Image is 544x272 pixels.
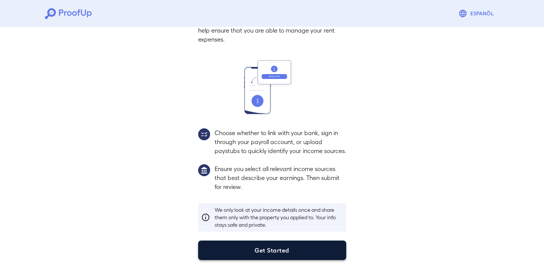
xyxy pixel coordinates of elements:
p: Choose whether to link with your bank, sign in through your payroll account, or upload paystubs t... [215,128,346,155]
img: group2.svg [198,128,210,140]
img: group1.svg [198,164,210,176]
img: transfer_money.svg [244,60,300,114]
p: We only look at your income details once and share them only with the property you applied to. Yo... [215,206,343,229]
button: Get Started [198,241,346,260]
button: Espanõl [455,6,499,21]
p: In this step, you'll share your income sources with us to help ensure that you are able to manage... [198,17,346,44]
p: Ensure you select all relevant income sources that best describe your earnings. Then submit for r... [215,164,346,191]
